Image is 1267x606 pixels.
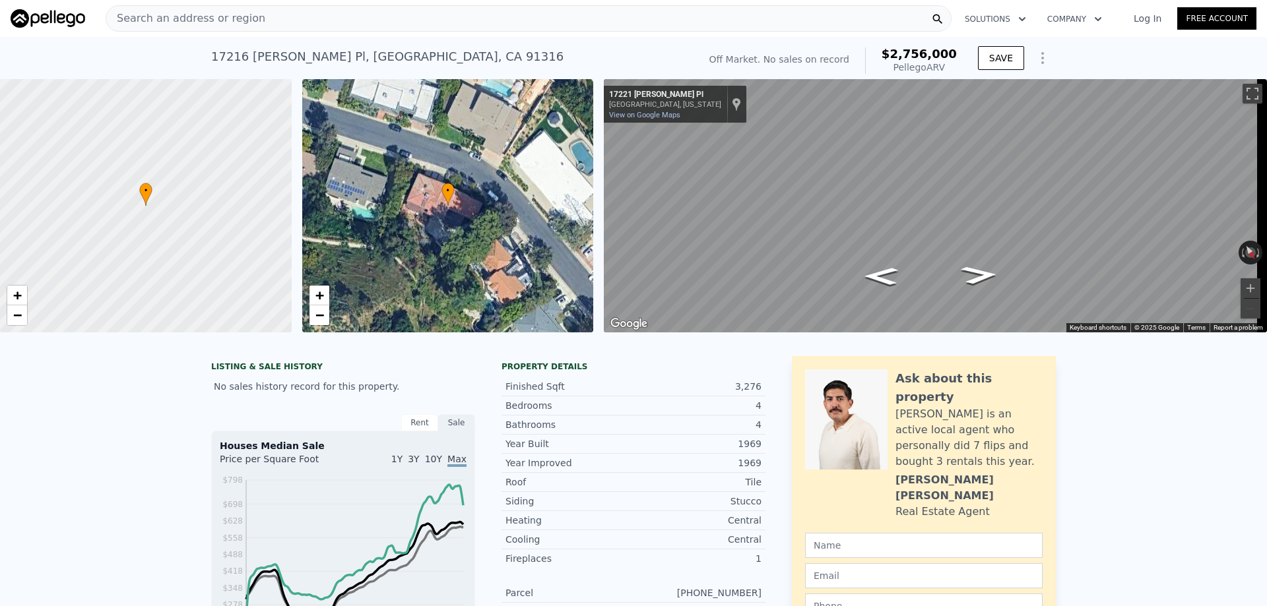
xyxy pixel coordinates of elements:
div: [PHONE_NUMBER] [633,586,762,599]
tspan: $418 [222,566,243,576]
div: 4 [633,418,762,431]
span: Search an address or region [106,11,265,26]
div: Fireplaces [505,552,633,565]
div: Year Improved [505,456,633,470]
span: • [441,185,455,197]
div: 17221 [PERSON_NAME] Pl [609,90,721,100]
tspan: $488 [222,550,243,559]
div: Street View [604,79,1267,332]
button: Zoom in [1241,278,1260,298]
div: • [139,183,152,206]
a: Terms (opens in new tab) [1187,324,1206,331]
div: Pellego ARV [882,61,957,74]
div: • [441,183,455,206]
span: − [13,307,22,323]
button: Toggle fullscreen view [1243,84,1262,104]
button: Keyboard shortcuts [1070,323,1126,332]
div: 4 [633,399,762,412]
a: Show location on map [732,97,741,111]
div: 1969 [633,456,762,470]
a: View on Google Maps [609,111,680,119]
div: Heating [505,514,633,527]
span: © 2025 Google [1134,324,1179,331]
span: 10Y [425,454,442,464]
tspan: $558 [222,533,243,543]
a: Report a problem [1214,324,1263,331]
input: Email [805,563,1043,588]
tspan: $798 [222,475,243,485]
tspan: $348 [222,584,243,593]
div: Map [604,79,1267,332]
path: Go Northwest, Luverne Pl [946,261,1014,288]
div: Off Market. No sales on record [709,53,849,66]
span: 1Y [391,454,403,464]
a: Zoom in [7,286,27,305]
div: Bedrooms [505,399,633,412]
a: Free Account [1177,7,1256,30]
div: Rent [401,414,438,431]
a: Zoom out [7,305,27,325]
div: [PERSON_NAME] is an active local agent who personally did 7 flips and bought 3 rentals this year. [895,406,1043,470]
div: 1969 [633,437,762,450]
span: • [139,185,152,197]
span: 3Y [408,454,419,464]
div: Cooling [505,533,633,546]
span: − [315,307,323,323]
button: Company [1037,7,1113,31]
div: 3,276 [633,380,762,393]
span: + [315,287,323,303]
div: Tile [633,475,762,489]
button: Show Options [1029,45,1056,71]
button: SAVE [978,46,1024,70]
span: + [13,287,22,303]
div: 17216 [PERSON_NAME] Pl , [GEOGRAPHIC_DATA] , CA 91316 [211,47,564,66]
div: [PERSON_NAME] [PERSON_NAME] [895,472,1043,504]
div: Roof [505,475,633,489]
div: Real Estate Agent [895,504,990,520]
div: Ask about this property [895,369,1043,406]
div: No sales history record for this property. [211,375,475,398]
img: Pellego [11,9,85,28]
div: Siding [505,495,633,508]
div: 1 [633,552,762,565]
tspan: $698 [222,500,243,509]
input: Name [805,533,1043,558]
a: Log In [1118,12,1177,25]
div: Property details [502,361,765,372]
div: Bathrooms [505,418,633,431]
div: Central [633,514,762,527]
a: Zoom in [309,286,329,305]
path: Go Southeast, Luverne Pl [850,263,912,289]
span: $2,756,000 [882,47,957,61]
div: Parcel [505,586,633,599]
button: Rotate counterclockwise [1239,241,1246,264]
div: Price per Square Foot [220,452,343,473]
div: Sale [438,414,475,431]
div: Central [633,533,762,546]
div: Stucco [633,495,762,508]
div: Houses Median Sale [220,439,467,452]
span: Max [447,454,467,467]
tspan: $628 [222,516,243,526]
img: Google [607,315,651,332]
div: Finished Sqft [505,380,633,393]
button: Zoom out [1241,299,1260,318]
div: [GEOGRAPHIC_DATA], [US_STATE] [609,100,721,109]
button: Rotate clockwise [1256,241,1263,264]
button: Solutions [954,7,1037,31]
div: LISTING & SALE HISTORY [211,361,475,375]
a: Zoom out [309,305,329,325]
button: Reset the view [1240,240,1261,265]
div: Year Built [505,437,633,450]
a: Open this area in Google Maps (opens a new window) [607,315,651,332]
